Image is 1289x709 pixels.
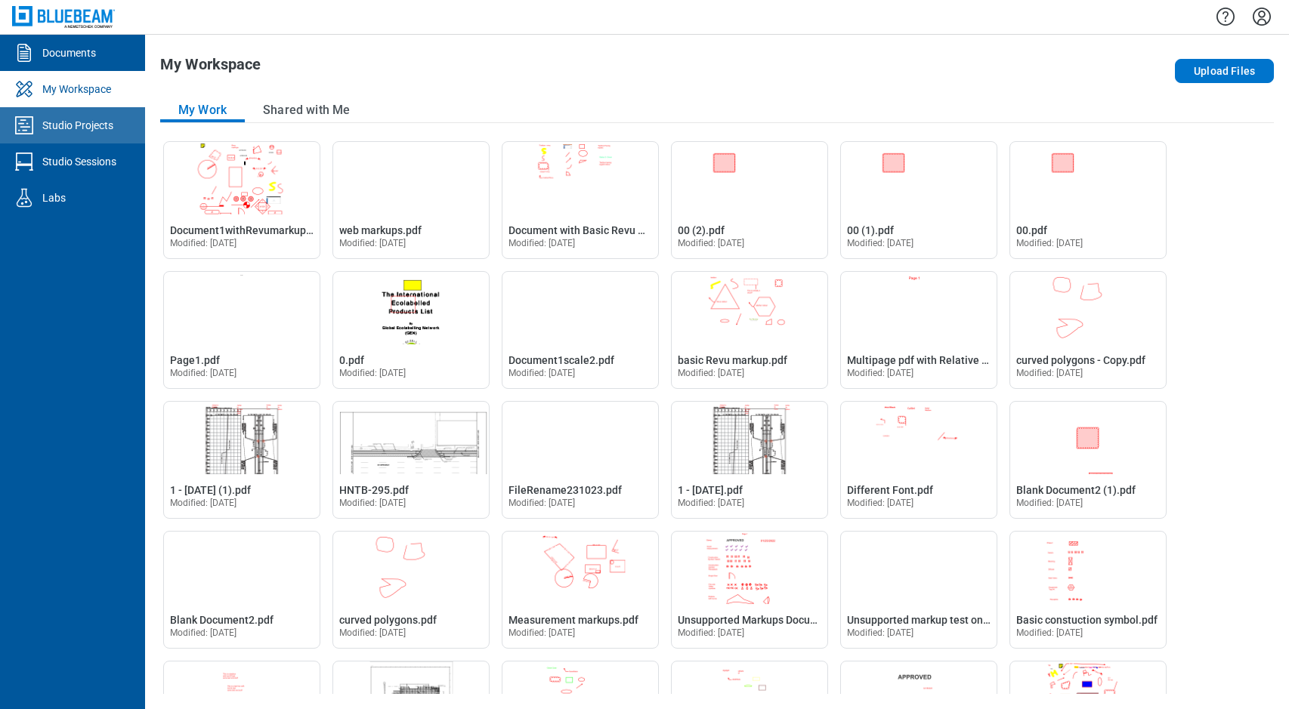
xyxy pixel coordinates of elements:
[245,98,368,122] button: Shared with Me
[508,627,576,638] span: Modified: [DATE]
[333,532,489,604] img: curved polygons.pdf
[502,271,659,389] div: Open Document1scale2.pdf in Editor
[42,118,113,133] div: Studio Projects
[678,484,743,496] span: 1 - [DATE].pdf
[12,113,36,137] svg: Studio Projects
[339,368,406,378] span: Modified: [DATE]
[840,141,997,259] div: Open 00 (1).pdf in Editor
[1016,627,1083,638] span: Modified: [DATE]
[678,354,787,366] span: basic Revu markup.pdf
[840,531,997,649] div: Open Unsupported markup test on feb 2.pdf in Editor
[170,354,220,366] span: Page1.pdf
[847,238,914,248] span: Modified: [DATE]
[1009,531,1167,649] div: Open Basic constuction symbol.pdf in Editor
[671,271,828,389] div: Open basic Revu markup.pdf in Editor
[502,402,658,474] img: FileRename231023.pdf
[508,354,614,366] span: Document1scale2.pdf
[1010,532,1166,604] img: Basic constuction symbol.pdf
[678,627,745,638] span: Modified: [DATE]
[502,141,659,259] div: Open Document with Basic Revu markups, Custome Status and replies.pdf in Editor
[332,401,490,519] div: Open HNTB-295.pdf in Editor
[339,484,409,496] span: HNTB-295.pdf
[678,238,745,248] span: Modified: [DATE]
[841,142,997,214] img: 00 (1).pdf
[160,98,245,122] button: My Work
[678,368,745,378] span: Modified: [DATE]
[508,238,576,248] span: Modified: [DATE]
[12,186,36,210] svg: Labs
[840,271,997,389] div: Open Multipage pdf with Relative hyperlink.pdf in Editor
[847,498,914,508] span: Modified: [DATE]
[1016,484,1136,496] span: Blank Document2 (1).pdf
[1010,402,1166,474] img: Blank Document2 (1).pdf
[502,272,658,344] img: Document1scale2.pdf
[12,41,36,65] svg: Documents
[339,354,364,366] span: 0.pdf
[163,531,320,649] div: Open Blank Document2.pdf in Editor
[841,532,997,604] img: Unsupported markup test on feb 2.pdf
[333,142,489,214] img: web markups.pdf
[847,368,914,378] span: Modified: [DATE]
[1010,272,1166,344] img: curved polygons - Copy.pdf
[1016,224,1047,236] span: 00.pdf
[333,402,489,474] img: HNTB-295.pdf
[847,224,894,236] span: 00 (1).pdf
[1016,354,1145,366] span: curved polygons - Copy.pdf
[671,401,828,519] div: Open 1 - 12.7.2020.pdf in Editor
[672,142,827,214] img: 00 (2).pdf
[508,224,835,236] span: Document with Basic Revu markups, Custome Status and replies.pdf
[841,272,997,344] img: Multipage pdf with Relative hyperlink.pdf
[508,498,576,508] span: Modified: [DATE]
[339,224,422,236] span: web markups.pdf
[502,142,658,214] img: Document with Basic Revu markups, Custome Status and replies.pdf
[12,6,115,28] img: Bluebeam, Inc.
[1016,238,1083,248] span: Modified: [DATE]
[672,402,827,474] img: 1 - 12.7.2020.pdf
[170,224,330,236] span: Document1withRevumarkups.pdf
[508,368,576,378] span: Modified: [DATE]
[1016,368,1083,378] span: Modified: [DATE]
[678,498,745,508] span: Modified: [DATE]
[502,531,659,649] div: Open Measurement markups.pdf in Editor
[678,224,725,236] span: 00 (2).pdf
[12,77,36,101] svg: My Workspace
[163,271,320,389] div: Open Page1.pdf in Editor
[847,354,1045,366] span: Multipage pdf with Relative hyperlink.pdf
[42,45,96,60] div: Documents
[1016,614,1158,626] span: Basic constuction symbol.pdf
[332,141,490,259] div: Open web markups.pdf in Editor
[502,532,658,604] img: Measurement markups.pdf
[847,484,933,496] span: Different Font.pdf
[502,401,659,519] div: Open FileRename231023.pdf in Editor
[332,271,490,389] div: Open 0.pdf in Editor
[332,531,490,649] div: Open curved polygons.pdf in Editor
[672,272,827,344] img: basic Revu markup.pdf
[1010,142,1166,214] img: 00.pdf
[339,627,406,638] span: Modified: [DATE]
[671,141,828,259] div: Open 00 (2).pdf in Editor
[1009,141,1167,259] div: Open 00.pdf in Editor
[508,614,638,626] span: Measurement markups.pdf
[847,614,1036,626] span: Unsupported markup test on [DATE].pdf
[170,614,274,626] span: Blank Document2.pdf
[1250,4,1274,29] button: Settings
[42,82,111,97] div: My Workspace
[841,402,997,474] img: Different Font.pdf
[333,272,489,344] img: 0.pdf
[42,154,116,169] div: Studio Sessions
[508,484,622,496] span: FileRename231023.pdf
[1016,498,1083,508] span: Modified: [DATE]
[847,627,914,638] span: Modified: [DATE]
[164,142,320,214] img: Document1withRevumarkups.pdf
[42,190,66,205] div: Labs
[163,141,320,259] div: Open Document1withRevumarkups.pdf in Editor
[1009,271,1167,389] div: Open curved polygons - Copy.pdf in Editor
[164,272,320,344] img: Page1.pdf
[1009,401,1167,519] div: Open Blank Document2 (1).pdf in Editor
[672,532,827,604] img: Unsupported Markups Document1.pdf
[170,627,237,638] span: Modified: [DATE]
[170,484,251,496] span: 1 - [DATE] (1).pdf
[339,498,406,508] span: Modified: [DATE]
[170,498,237,508] span: Modified: [DATE]
[160,56,261,80] h1: My Workspace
